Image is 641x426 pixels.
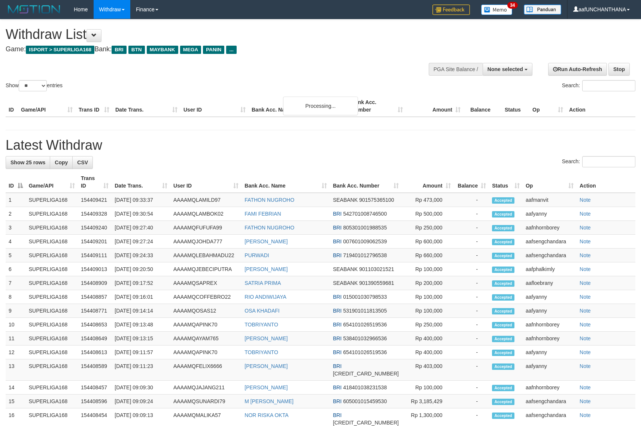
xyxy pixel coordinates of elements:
[359,266,394,272] span: Copy 901103021521 to clipboard
[492,336,514,342] span: Accepted
[26,381,78,395] td: SUPERLIGA168
[244,322,278,328] a: TOBRIYANTO
[492,197,514,204] span: Accepted
[333,238,341,244] span: BRI
[78,290,112,304] td: 154408857
[244,197,294,203] a: FATHON NUGROHO
[55,159,68,165] span: Copy
[333,280,358,286] span: SEABANK
[548,63,607,76] a: Run Auto-Refresh
[492,211,514,217] span: Accepted
[492,308,514,314] span: Accepted
[6,249,26,262] td: 5
[492,350,514,356] span: Accepted
[78,221,112,235] td: 154409240
[566,95,635,117] th: Action
[454,346,489,359] td: -
[244,225,294,231] a: FATHON NUGROHO
[6,193,26,207] td: 1
[244,308,279,314] a: OSA KHADAFI
[78,207,112,221] td: 154409328
[492,239,514,245] span: Accepted
[580,252,591,258] a: Note
[492,363,514,370] span: Accepted
[580,294,591,300] a: Note
[454,381,489,395] td: -
[203,46,224,54] span: PANIN
[26,262,78,276] td: SUPERLIGA168
[523,395,577,408] td: aafsengchandara
[580,335,591,341] a: Note
[523,193,577,207] td: aafmanvit
[78,346,112,359] td: 154408613
[244,252,269,258] a: PURWADI
[112,207,170,221] td: [DATE] 09:30:54
[26,332,78,346] td: SUPERLIGA168
[562,156,635,167] label: Search:
[492,399,514,405] span: Accepted
[6,138,635,153] h1: Latest Withdraw
[580,197,591,203] a: Note
[244,335,288,341] a: [PERSON_NAME]
[402,395,454,408] td: Rp 3,185,429
[507,2,517,9] span: 34
[402,221,454,235] td: Rp 250,000
[6,381,26,395] td: 14
[112,235,170,249] td: [DATE] 09:27:24
[76,95,112,117] th: Trans ID
[454,249,489,262] td: -
[523,304,577,318] td: aafyanny
[402,304,454,318] td: Rp 100,000
[147,46,178,54] span: MAYBANK
[244,384,288,390] a: [PERSON_NAME]
[333,294,341,300] span: BRI
[580,384,591,390] a: Note
[78,359,112,381] td: 154408589
[402,276,454,290] td: Rp 200,000
[180,46,201,54] span: MEGA
[77,159,88,165] span: CSV
[112,193,170,207] td: [DATE] 09:33:37
[454,193,489,207] td: -
[343,238,387,244] span: Copy 007601009062539 to clipboard
[112,171,170,193] th: Date Trans.: activate to sort column ascending
[523,235,577,249] td: aafsengchandara
[26,235,78,249] td: SUPERLIGA168
[523,381,577,395] td: aafnhornborey
[523,171,577,193] th: Op: activate to sort column ascending
[580,363,591,369] a: Note
[26,249,78,262] td: SUPERLIGA168
[402,262,454,276] td: Rp 100,000
[112,359,170,381] td: [DATE] 09:11:23
[170,221,241,235] td: AAAAMQFUFUFA99
[226,46,236,54] span: ...
[112,332,170,346] td: [DATE] 09:13:15
[26,359,78,381] td: SUPERLIGA168
[523,207,577,221] td: aafyanny
[170,318,241,332] td: AAAAMQAPINK70
[170,276,241,290] td: AAAAMQSAPREX
[333,266,358,272] span: SEABANK
[241,171,330,193] th: Bank Acc. Name: activate to sort column ascending
[333,420,399,426] span: Copy 602001004818506 to clipboard
[6,262,26,276] td: 6
[78,381,112,395] td: 154408457
[481,4,513,15] img: Button%20Memo.svg
[112,221,170,235] td: [DATE] 09:27:40
[26,193,78,207] td: SUPERLIGA168
[333,384,341,390] span: BRI
[112,262,170,276] td: [DATE] 09:20:50
[483,63,532,76] button: None selected
[112,304,170,318] td: [DATE] 09:14:14
[333,197,358,203] span: SEABANK
[26,276,78,290] td: SUPERLIGA168
[78,262,112,276] td: 154409013
[6,304,26,318] td: 9
[333,398,341,404] span: BRI
[333,363,341,369] span: BRI
[359,197,394,203] span: Copy 901575365100 to clipboard
[112,318,170,332] td: [DATE] 09:13:48
[402,249,454,262] td: Rp 660,000
[523,332,577,346] td: aafnhornborey
[489,171,523,193] th: Status: activate to sort column ascending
